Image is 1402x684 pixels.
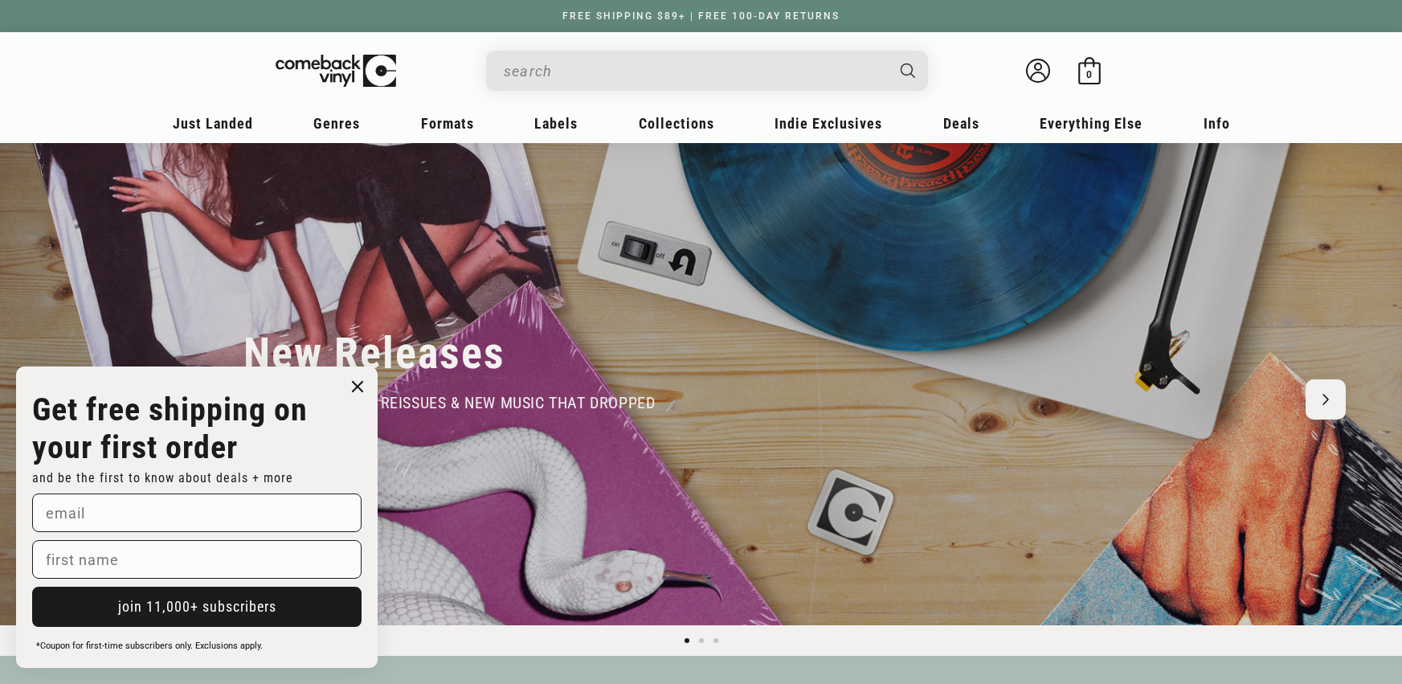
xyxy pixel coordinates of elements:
[173,115,253,132] span: Just Landed
[421,115,474,132] span: Formats
[1040,115,1142,132] span: Everything Else
[32,494,362,532] input: email
[943,115,979,132] span: Deals
[1306,379,1346,420] button: Next slide
[32,540,362,579] input: first name
[1086,68,1092,80] span: 0
[345,375,370,399] button: Close dialog
[36,641,263,651] span: *Coupon for first-time subscribers only. Exclusions apply.
[709,633,723,648] button: Load slide 3 of 3
[32,470,293,485] span: and be the first to know about deals + more
[243,393,656,441] span: our selection of reissues & new music that dropped this week.
[886,51,930,91] button: Search
[534,115,578,132] span: Labels
[504,55,885,88] input: When autocomplete results are available use up and down arrows to review and enter to select
[546,10,856,22] a: FREE SHIPPING $89+ | FREE 100-DAY RETURNS
[639,115,714,132] span: Collections
[680,633,694,648] button: Load slide 1 of 3
[694,633,709,648] button: Load slide 2 of 3
[1204,115,1230,132] span: Info
[486,51,928,91] div: Search
[313,115,360,132] span: Genres
[32,587,362,627] button: join 11,000+ subscribers
[775,115,882,132] span: Indie Exclusives
[243,327,505,380] h2: New Releases
[32,391,308,466] strong: Get free shipping on your first order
